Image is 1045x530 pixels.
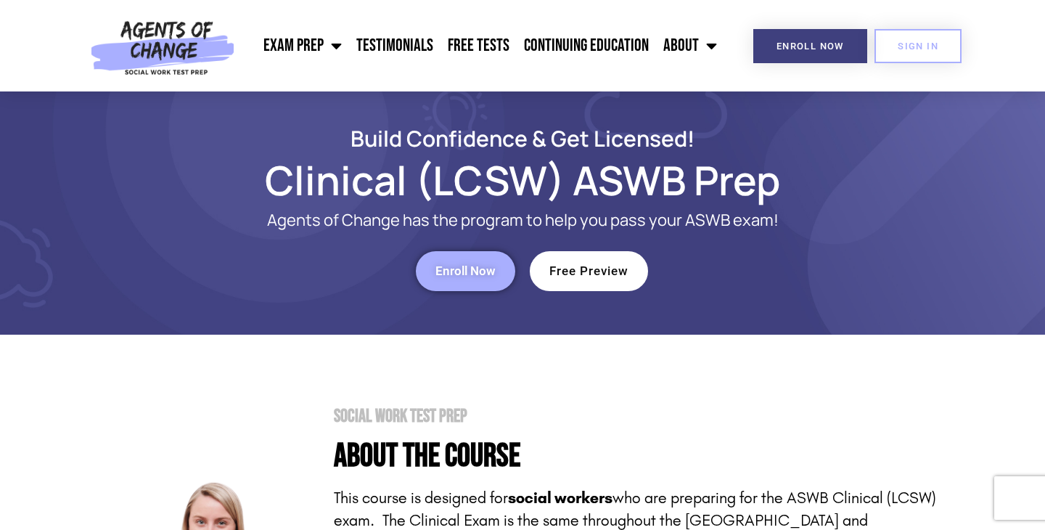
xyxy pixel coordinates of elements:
a: SIGN IN [874,29,962,63]
span: Enroll Now [776,41,844,51]
p: Agents of Change has the program to help you pass your ASWB exam! [167,211,878,229]
span: Enroll Now [435,265,496,277]
a: Enroll Now [753,29,867,63]
a: Free Tests [440,28,517,64]
a: Testimonials [349,28,440,64]
a: Continuing Education [517,28,656,64]
nav: Menu [242,28,725,64]
a: Free Preview [530,251,648,291]
a: About [656,28,724,64]
strong: social workers [508,489,612,507]
span: Free Preview [549,265,628,277]
a: Exam Prep [256,28,349,64]
span: SIGN IN [898,41,938,51]
a: Enroll Now [416,251,515,291]
h2: Build Confidence & Get Licensed! [109,128,936,149]
h4: About the Course [334,440,936,473]
h2: Social Work Test Prep [334,407,936,425]
h1: Clinical (LCSW) ASWB Prep [109,163,936,197]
